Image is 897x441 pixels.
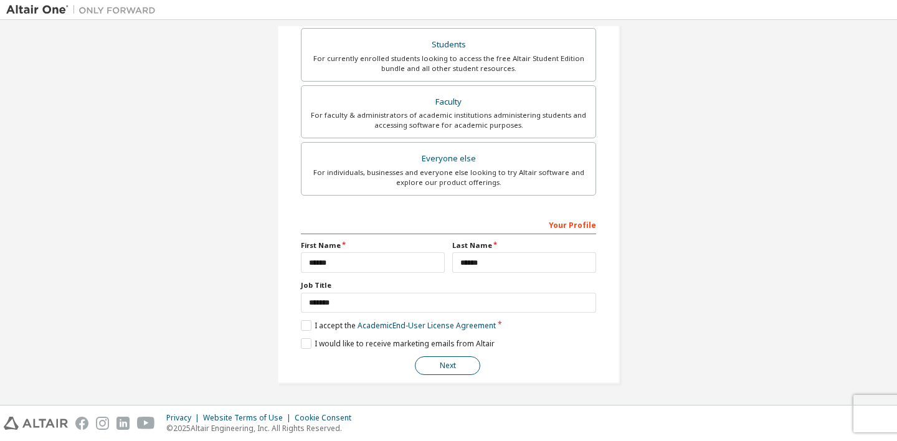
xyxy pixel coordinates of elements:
div: Everyone else [309,150,588,168]
label: I accept the [301,320,496,331]
button: Next [415,356,480,375]
img: youtube.svg [137,417,155,430]
label: Job Title [301,280,596,290]
div: For faculty & administrators of academic institutions administering students and accessing softwa... [309,110,588,130]
label: I would like to receive marketing emails from Altair [301,338,495,349]
img: instagram.svg [96,417,109,430]
div: For individuals, businesses and everyone else looking to try Altair software and explore our prod... [309,168,588,187]
label: Last Name [452,240,596,250]
label: First Name [301,240,445,250]
div: Students [309,36,588,54]
div: Faculty [309,93,588,111]
img: linkedin.svg [116,417,130,430]
img: Altair One [6,4,162,16]
img: altair_logo.svg [4,417,68,430]
img: facebook.svg [75,417,88,430]
div: Website Terms of Use [203,413,295,423]
p: © 2025 Altair Engineering, Inc. All Rights Reserved. [166,423,359,434]
div: For currently enrolled students looking to access the free Altair Student Edition bundle and all ... [309,54,588,73]
div: Cookie Consent [295,413,359,423]
div: Your Profile [301,214,596,234]
a: Academic End-User License Agreement [358,320,496,331]
div: Privacy [166,413,203,423]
